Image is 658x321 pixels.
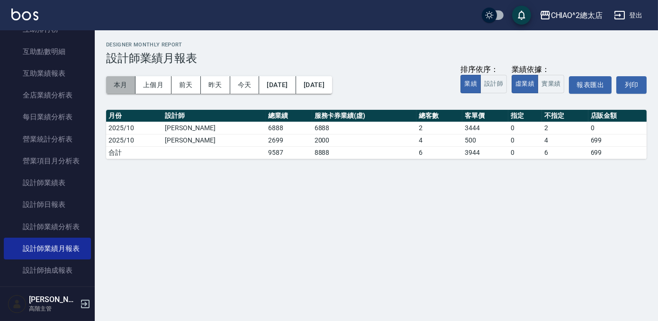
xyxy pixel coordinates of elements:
[551,9,603,21] div: CHIAO^2總太店
[4,84,91,106] a: 全店業績分析表
[4,106,91,128] a: 每日業績分析表
[106,146,162,159] td: 合計
[266,110,312,122] th: 總業績
[4,62,91,84] a: 互助業績報表
[588,134,647,146] td: 699
[4,216,91,238] a: 設計師業績分析表
[4,128,91,150] a: 營業統計分析表
[416,122,462,134] td: 2
[462,110,508,122] th: 客單價
[106,42,647,48] h2: Designer Monthly Report
[312,146,416,159] td: 8888
[8,294,27,313] img: Person
[162,134,266,146] td: [PERSON_NAME]
[4,259,91,281] a: 設計師抽成報表
[512,6,531,25] button: save
[135,76,171,94] button: 上個月
[538,75,564,93] button: 實業績
[106,134,162,146] td: 2025/10
[616,76,647,94] button: 列印
[480,75,507,93] button: 設計師
[106,110,162,122] th: 月份
[462,146,508,159] td: 3944
[266,134,312,146] td: 2699
[588,110,647,122] th: 店販金額
[4,281,91,303] a: 設計師排行榜
[312,134,416,146] td: 2000
[230,76,260,94] button: 今天
[266,146,312,159] td: 9587
[588,146,647,159] td: 699
[266,122,312,134] td: 6888
[106,76,135,94] button: 本月
[162,110,266,122] th: 設計師
[4,238,91,259] a: 設計師業績月報表
[460,65,507,75] div: 排序依序：
[29,295,77,304] h5: [PERSON_NAME]
[542,146,588,159] td: 6
[29,304,77,313] p: 高階主管
[536,6,607,25] button: CHIAO^2總太店
[462,122,508,134] td: 3444
[4,194,91,215] a: 設計師日報表
[106,122,162,134] td: 2025/10
[508,110,542,122] th: 指定
[610,7,647,24] button: 登出
[106,52,647,65] h3: 設計師業績月報表
[542,134,588,146] td: 4
[508,134,542,146] td: 0
[4,150,91,172] a: 營業項目月分析表
[588,122,647,134] td: 0
[312,122,416,134] td: 6888
[4,172,91,194] a: 設計師業績表
[201,76,230,94] button: 昨天
[512,65,564,75] div: 業績依據：
[508,122,542,134] td: 0
[416,110,462,122] th: 總客數
[416,146,462,159] td: 6
[508,146,542,159] td: 0
[460,75,481,93] button: 業績
[162,122,266,134] td: [PERSON_NAME]
[416,134,462,146] td: 4
[569,76,612,94] button: 報表匯出
[106,110,647,159] table: a dense table
[11,9,38,20] img: Logo
[462,134,508,146] td: 500
[312,110,416,122] th: 服務卡券業績(虛)
[542,110,588,122] th: 不指定
[542,122,588,134] td: 2
[4,41,91,62] a: 互助點數明細
[171,76,201,94] button: 前天
[512,75,538,93] button: 虛業績
[259,76,296,94] button: [DATE]
[296,76,332,94] button: [DATE]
